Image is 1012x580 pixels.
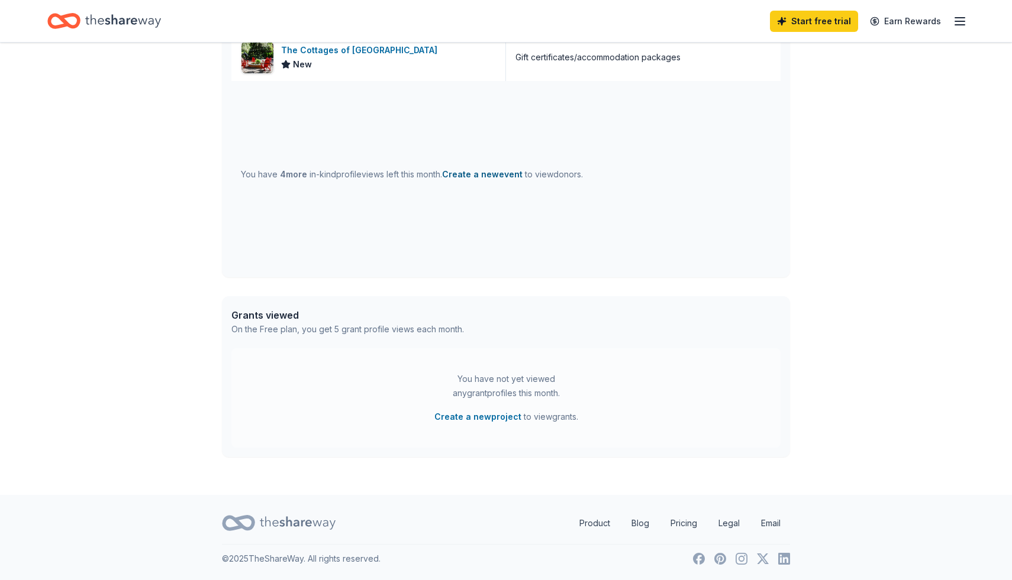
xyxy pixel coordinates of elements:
[434,410,578,424] span: to view grants .
[661,511,707,535] a: Pricing
[231,308,464,322] div: Grants viewed
[434,410,521,424] button: Create a newproject
[241,167,583,182] div: You have in-kind profile views left this month.
[570,511,790,535] nav: quick links
[442,169,583,179] span: to view donors .
[222,552,381,566] p: © 2025 TheShareWay. All rights reserved.
[863,11,948,32] a: Earn Rewards
[442,167,523,182] button: Create a newevent
[231,322,464,336] div: On the Free plan, you get 5 grant profile views each month.
[570,511,620,535] a: Product
[622,511,659,535] a: Blog
[432,372,580,400] div: You have not yet viewed any grant profiles this month.
[752,511,790,535] a: Email
[770,11,858,32] a: Start free trial
[47,7,161,35] a: Home
[280,169,307,179] span: 4 more
[281,43,442,57] div: The Cottages of [GEOGRAPHIC_DATA]
[515,50,681,64] div: Gift certificates/accommodation packages
[293,57,312,72] span: New
[709,511,749,535] a: Legal
[241,41,273,73] img: Image for The Cottages of Napa Valley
